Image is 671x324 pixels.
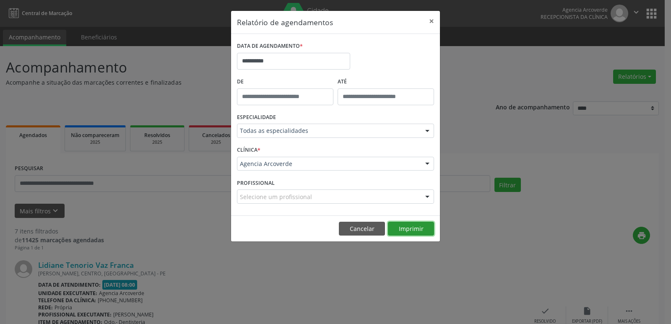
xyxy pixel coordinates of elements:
button: Cancelar [339,222,385,236]
span: Agencia Arcoverde [240,160,417,168]
label: ATÉ [338,75,434,88]
label: ESPECIALIDADE [237,111,276,124]
label: CLÍNICA [237,144,260,157]
label: DATA DE AGENDAMENTO [237,40,303,53]
button: Close [423,11,440,31]
label: De [237,75,333,88]
span: Todas as especialidades [240,127,417,135]
h5: Relatório de agendamentos [237,17,333,28]
button: Imprimir [388,222,434,236]
span: Selecione um profissional [240,192,312,201]
label: PROFISSIONAL [237,176,275,189]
